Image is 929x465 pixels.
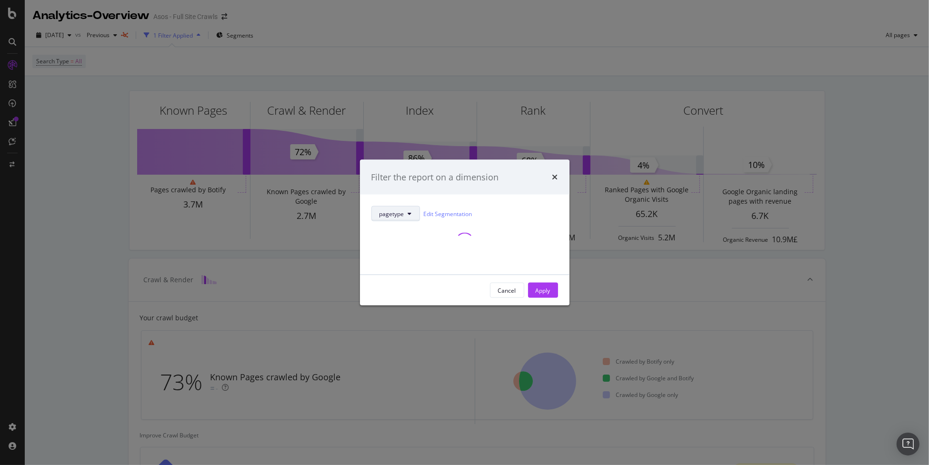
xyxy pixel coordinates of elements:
div: modal [360,159,569,306]
div: Filter the report on a dimension [371,171,499,183]
span: pagetype [380,209,404,218]
button: pagetype [371,206,420,221]
div: Apply [536,286,550,294]
a: Edit Segmentation [424,208,472,218]
div: times [552,171,558,183]
button: Apply [528,283,558,298]
div: Cancel [498,286,516,294]
button: Cancel [490,283,524,298]
div: Open Intercom Messenger [897,433,919,455]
